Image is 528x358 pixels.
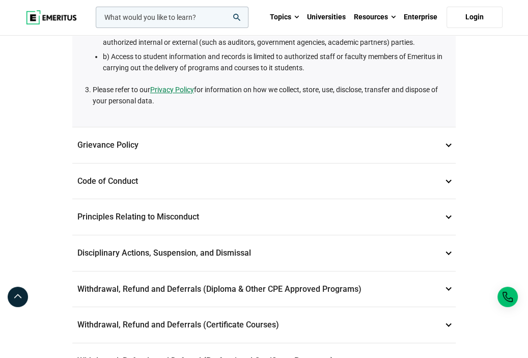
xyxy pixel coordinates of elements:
a: Login [447,7,503,28]
p: Principles Relating to Misconduct [72,199,456,235]
p: Withdrawal, Refund and Deferrals (Diploma & Other CPE Approved Programs) [72,271,456,307]
p: Code of Conduct [72,163,456,199]
li: b) Access to student information and records is limited to authorized staff or faculty members of... [103,51,446,74]
p: Withdrawal, Refund and Deferrals (Certificate Courses) [72,307,456,343]
input: woocommerce-product-search-field-0 [96,7,248,28]
p: Disciplinary Actions, Suspension, and Dismissal [72,235,456,271]
li: Please refer to our for information on how we collect, store, use, disclose, transfer and dispose... [93,84,446,107]
p: Grievance Policy [72,127,456,163]
a: Privacy Policy [150,84,194,95]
